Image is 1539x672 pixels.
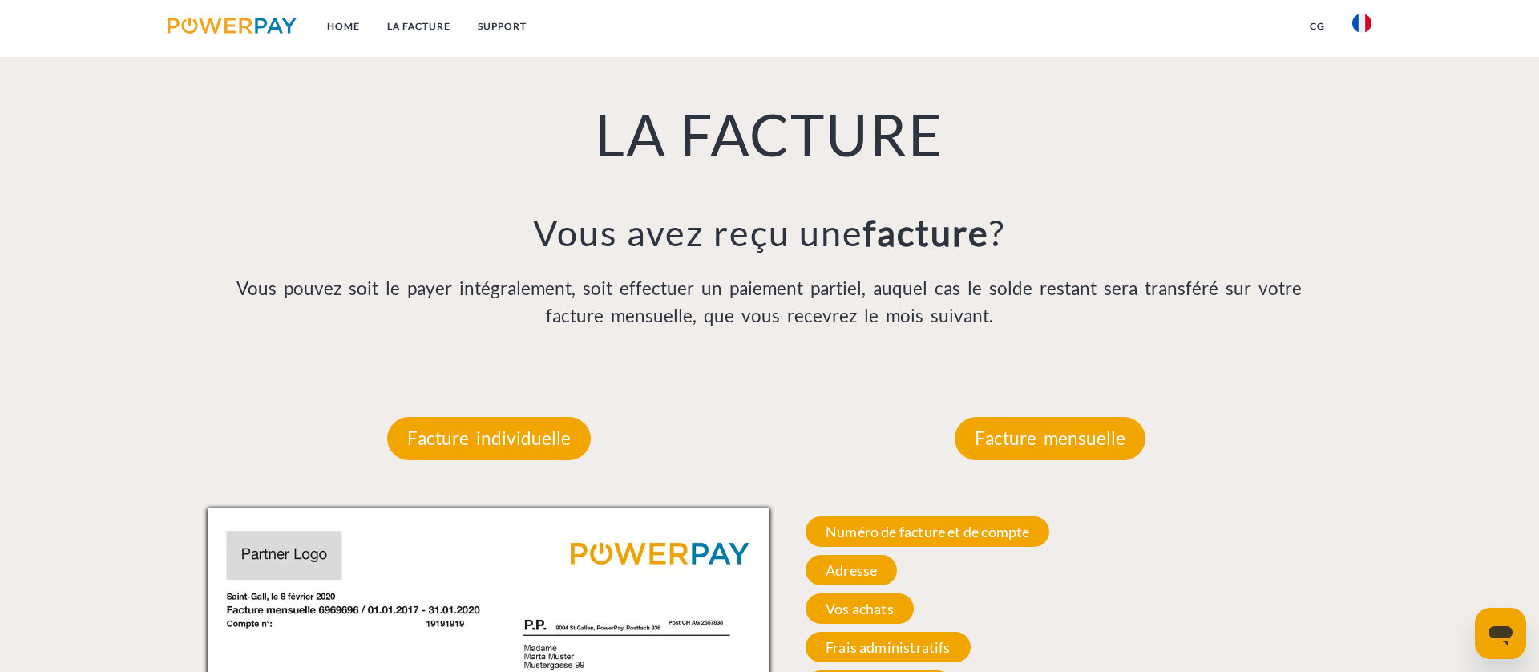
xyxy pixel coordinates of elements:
[313,12,374,41] a: Home
[806,632,971,662] span: Frais administratifs
[464,12,540,41] a: Support
[1296,12,1339,41] a: CG
[806,516,1049,547] span: Numéro de facture et de compte
[1475,608,1526,659] iframe: Bouton de lancement de la fenêtre de messagerie
[208,210,1331,255] h3: Vous avez reçu une ?
[806,555,897,585] span: Adresse
[806,593,914,624] span: Vos achats
[387,417,591,460] p: Facture individuelle
[863,211,989,254] b: facture
[1352,14,1371,33] img: fr
[955,417,1145,460] p: Facture mensuelle
[208,275,1331,330] p: Vous pouvez soit le payer intégralement, soit effectuer un paiement partiel, auquel cas le solde ...
[208,98,1331,170] h1: LA FACTURE
[168,18,297,34] img: logo-powerpay.svg
[374,12,464,41] a: LA FACTURE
